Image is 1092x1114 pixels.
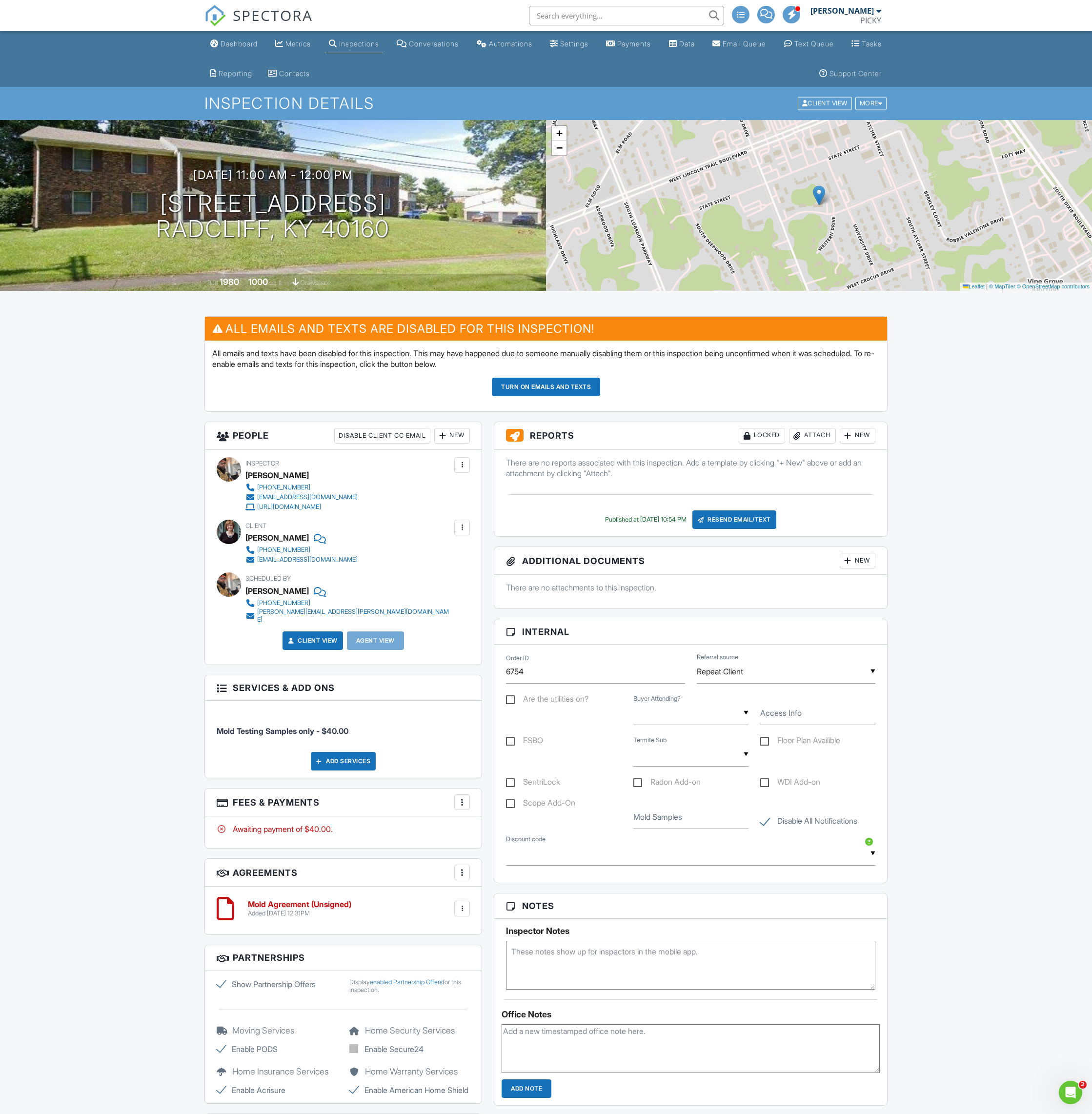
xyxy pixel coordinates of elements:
div: Automations [489,40,532,48]
label: Scope Add-On [506,798,575,810]
div: More [855,97,887,110]
div: [PHONE_NUMBER] [257,599,310,607]
h3: People [205,422,482,450]
a: [EMAIL_ADDRESS][DOMAIN_NAME] [245,492,358,502]
span: Scheduled By [245,575,291,582]
div: 1000 [248,277,268,287]
a: Inspections [325,35,383,53]
h1: Inspection Details [204,95,888,112]
a: Reporting [206,65,256,83]
p: All emails and texts have been disabled for this inspection. This may have happened due to someon... [212,348,880,370]
h5: Inspector Notes [506,926,875,936]
a: Mold Agreement (Unsigned) Added [DATE] 12:31PM [248,900,351,917]
div: Contacts [279,69,310,78]
h3: Services & Add ons [205,675,482,701]
a: Payments [602,35,655,53]
label: Enable Secure24 [349,1043,470,1055]
input: Mold Samples [633,805,748,829]
div: Support Center [829,69,882,78]
a: [PHONE_NUMBER] [245,545,358,555]
div: PICKY [860,16,881,25]
div: Client View [798,97,852,110]
div: New [840,428,875,444]
a: Metrics [271,35,315,53]
label: Are the utilities on? [506,694,588,707]
h3: Partnerships [205,945,482,971]
label: Mold Samples [633,811,682,822]
label: Enable PODS [217,1043,338,1055]
span: crawlspace [301,279,331,286]
div: [PERSON_NAME] [245,584,309,598]
span: | [986,284,988,289]
div: Display for this inspection. [349,978,470,994]
img: Marker [813,185,825,205]
div: Settings [560,40,588,48]
span: Mold Testing Samples only - $40.00 [217,726,348,736]
h3: Reports [494,422,887,450]
input: Search everything... [529,6,724,25]
label: Disable All Notifications [760,816,857,829]
a: [PHONE_NUMBER] [245,483,358,492]
label: Termite Sub [633,736,667,745]
span: 2 [1079,1081,1087,1089]
label: WDI Add-on [760,777,820,790]
a: Client View [286,636,338,646]
h3: Agreements [205,859,482,887]
a: [EMAIL_ADDRESS][DOMAIN_NAME] [245,555,358,565]
input: Access Info [760,701,875,725]
div: [PERSON_NAME] [810,6,874,16]
a: © MapTiler [989,284,1015,289]
div: Data [679,40,695,48]
label: FSBO [506,736,543,748]
div: Tasks [862,40,882,48]
img: The Best Home Inspection Software - Spectora [204,5,226,26]
a: Dashboard [206,35,262,53]
label: Discount code [506,835,546,844]
a: Leaflet [963,284,985,289]
span: SPECTORA [233,5,313,25]
h6: Mold Agreement (Unsigned) [248,900,351,909]
a: Automations (Advanced) [473,35,536,53]
label: Order ID [506,654,529,663]
label: Floor Plan Availible [760,736,840,748]
div: New [434,428,470,444]
a: SPECTORA [204,13,313,34]
div: Awaiting payment of $40.00. [217,824,470,834]
h5: Home Security Services [349,1026,470,1035]
a: Conversations [393,35,463,53]
div: Locked [739,428,785,444]
a: Client View [797,99,854,106]
div: Dashboard [221,40,258,48]
a: Support Center [815,65,886,83]
div: Metrics [285,40,311,48]
div: [PHONE_NUMBER] [257,484,310,491]
p: There are no reports associated with this inspection. Add a template by clicking "+ New" above or... [506,457,875,479]
h3: Fees & Payments [205,789,482,816]
span: Built [207,279,218,286]
a: Zoom in [552,126,566,141]
div: New [840,553,875,568]
div: Added [DATE] 12:31PM [248,910,351,917]
div: [EMAIL_ADDRESS][DOMAIN_NAME] [257,556,358,564]
div: [EMAIL_ADDRESS][DOMAIN_NAME] [257,493,358,501]
div: Conversations [409,40,459,48]
iframe: Intercom live chat [1059,1081,1082,1104]
h3: Internal [494,619,887,645]
div: Add Services [311,752,376,770]
label: Buyer Attending? [633,694,681,703]
div: [PERSON_NAME] [245,468,309,483]
a: Contacts [264,65,314,83]
p: There are no attachments to this inspection. [506,582,875,593]
label: Access Info [760,708,802,718]
a: Zoom out [552,141,566,155]
span: Inspector [245,460,279,467]
label: Referral source [697,653,738,662]
h5: Home Warranty Services [349,1067,470,1076]
div: Reporting [219,69,252,78]
label: SentriLock [506,777,560,790]
div: Resend Email/Text [692,510,776,529]
label: Show Partnership Offers [217,978,338,990]
div: Attach [789,428,836,444]
a: Settings [546,35,592,53]
a: [URL][DOMAIN_NAME] [245,502,358,512]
